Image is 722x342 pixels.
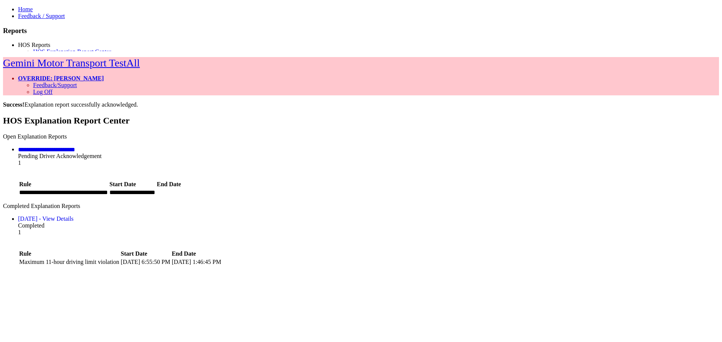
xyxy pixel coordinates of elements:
[3,133,719,140] div: Open Explanation Reports
[33,82,77,88] a: Feedback/Support
[19,181,108,188] th: Rule
[18,75,104,81] a: OVERRIDE: [PERSON_NAME]
[171,250,222,258] th: End Date
[3,57,140,69] a: Gemini Motor Transport TestAll
[18,215,74,222] a: [DATE] - View Details
[172,259,221,265] div: [DATE] 1:46:45 PM
[156,181,181,188] th: End Date
[18,6,33,12] a: Home
[18,42,50,48] a: HOS Reports
[18,222,44,229] span: Completed
[19,258,120,266] td: Maximum 11-hour driving limit violation
[33,48,111,55] a: HOS Explanation Report Center
[18,229,719,236] div: 1
[3,203,719,209] div: Completed Explanation Reports
[3,101,24,108] b: Success!
[19,250,120,258] th: Rule
[18,160,719,166] div: 1
[120,258,171,266] td: [DATE] 6:55:50 PM
[109,181,156,188] th: Start Date
[33,89,53,95] a: Log Off
[18,13,65,19] a: Feedback / Support
[3,101,719,108] div: Explanation report successfully acknowledged.
[3,116,719,126] h2: HOS Explanation Report Center
[120,250,171,258] th: Start Date
[3,27,719,35] h3: Reports
[18,153,102,159] span: Pending Driver Acknowledgement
